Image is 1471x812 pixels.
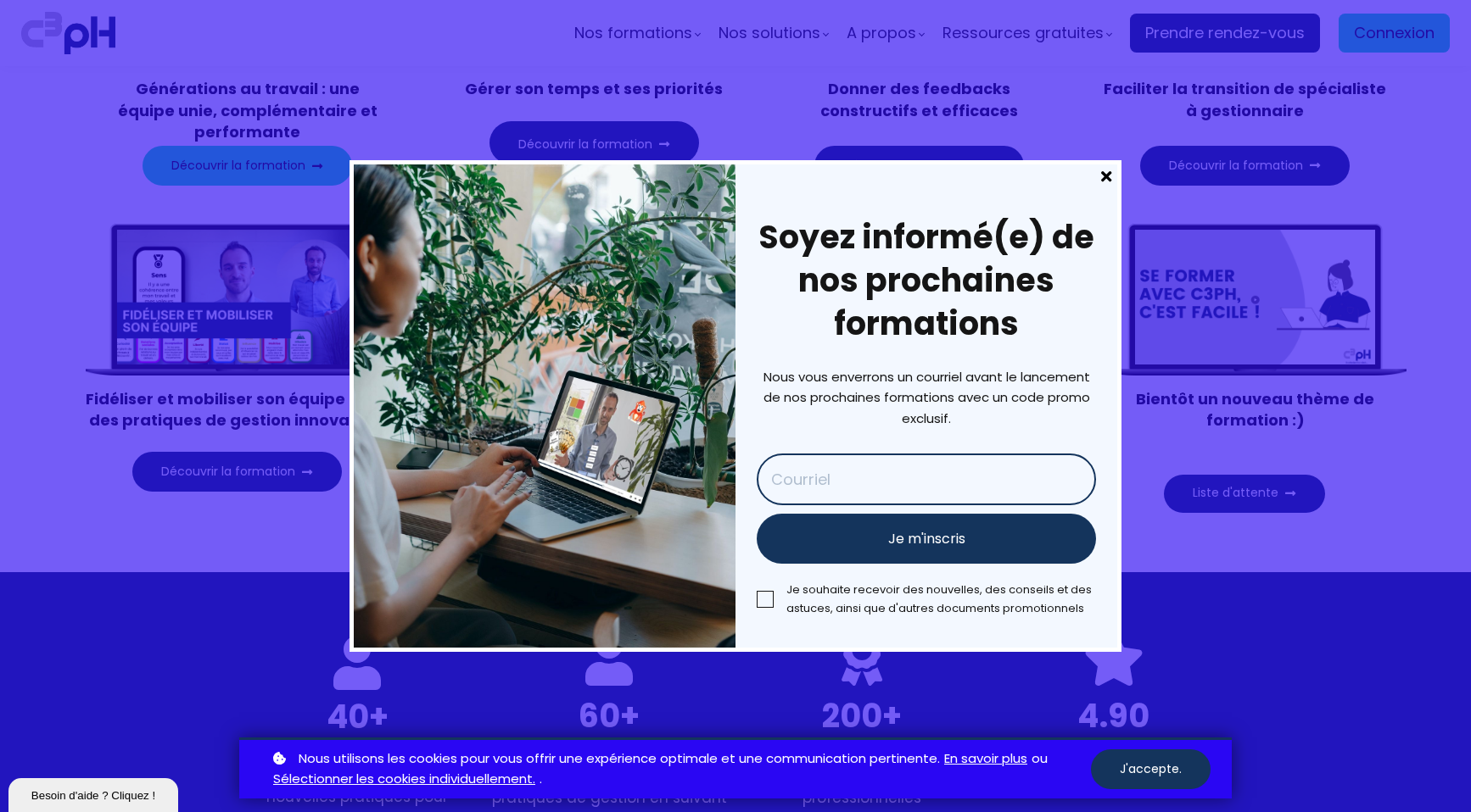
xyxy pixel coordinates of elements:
[757,367,1096,430] div: Nous vous enverrons un courriel avant le lancement de nos prochaines formations avec un code prom...
[8,775,182,812] iframe: chat widget
[273,769,535,790] a: Sélectionner les cookies individuellement.
[269,748,1091,791] p: ou .
[757,514,1096,564] button: Je m'inscris
[786,581,1096,618] div: Je souhaite recevoir des nouvelles, des conseils et des astuces, ainsi que d'autres documents pro...
[1091,749,1211,789] button: J'accepte.
[299,748,940,770] span: Nous utilisons les cookies pour vous offrir une expérience optimale et une communication pertinente.
[757,215,1096,346] h2: Soyez informé(e) de nos prochaines formations
[888,528,965,549] span: Je m'inscris
[944,748,1027,770] a: En savoir plus
[757,453,1096,505] input: Courriel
